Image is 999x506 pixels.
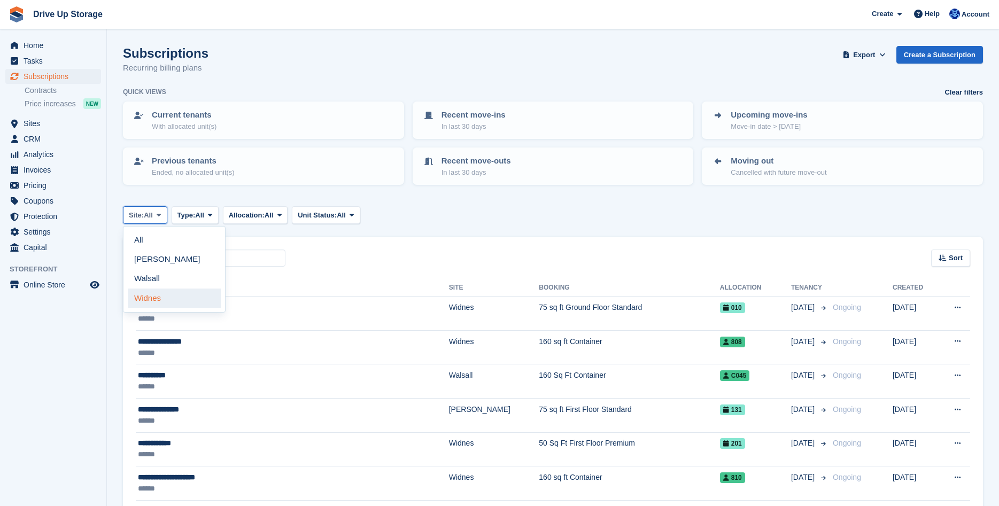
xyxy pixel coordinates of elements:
span: [DATE] [791,404,817,415]
span: All [265,210,274,221]
button: Export [841,46,888,64]
td: [DATE] [893,466,938,501]
a: Price increases NEW [25,98,101,110]
span: [DATE] [791,472,817,483]
td: Widnes [449,297,539,331]
span: Help [925,9,940,19]
h6: Quick views [123,87,166,97]
span: Ongoing [833,405,861,414]
td: 50 Sq Ft First Floor Premium [539,432,719,466]
span: 810 [720,472,745,483]
a: Preview store [88,278,101,291]
span: Coupons [24,193,88,208]
span: Sites [24,116,88,131]
span: Storefront [10,264,106,275]
span: Allocation: [229,210,265,221]
a: Moving out Cancelled with future move-out [703,149,982,184]
td: [DATE] [893,330,938,364]
a: menu [5,277,101,292]
th: Site [449,279,539,297]
span: C045 [720,370,750,381]
a: Previous tenants Ended, no allocated unit(s) [124,149,403,184]
span: All [195,210,204,221]
td: 160 Sq Ft Container [539,364,719,399]
span: All [144,210,153,221]
td: 160 sq ft Container [539,466,719,501]
td: [DATE] [893,364,938,399]
span: Account [962,9,989,20]
p: Recent move-outs [442,155,511,167]
a: menu [5,147,101,162]
a: Recent move-outs In last 30 days [414,149,693,184]
span: Export [853,50,875,60]
span: Subscriptions [24,69,88,84]
td: [DATE] [893,297,938,331]
span: Settings [24,224,88,239]
span: Ongoing [833,439,861,447]
button: Allocation: All [223,206,288,224]
p: Recurring billing plans [123,62,208,74]
a: Create a Subscription [896,46,983,64]
span: Ongoing [833,371,861,379]
div: NEW [83,98,101,109]
p: Upcoming move-ins [731,109,807,121]
a: Drive Up Storage [29,5,107,23]
a: menu [5,240,101,255]
button: Site: All [123,206,167,224]
th: Allocation [720,279,791,297]
span: [DATE] [791,336,817,347]
button: Unit Status: All [292,206,360,224]
a: Contracts [25,85,101,96]
td: 75 sq ft Ground Floor Standard [539,297,719,331]
img: stora-icon-8386f47178a22dfd0bd8f6a31ec36ba5ce8667c1dd55bd0f319d3a0aa187defe.svg [9,6,25,22]
p: Previous tenants [152,155,235,167]
span: 201 [720,438,745,449]
h1: Subscriptions [123,46,208,60]
p: With allocated unit(s) [152,121,216,132]
span: [DATE] [791,302,817,313]
a: menu [5,69,101,84]
p: Move-in date > [DATE] [731,121,807,132]
a: menu [5,131,101,146]
span: 131 [720,404,745,415]
span: Price increases [25,99,76,109]
th: Created [893,279,938,297]
a: menu [5,178,101,193]
th: Customer [136,279,449,297]
span: Pricing [24,178,88,193]
a: Current tenants With allocated unit(s) [124,103,403,138]
span: Tasks [24,53,88,68]
a: Recent move-ins In last 30 days [414,103,693,138]
span: Invoices [24,162,88,177]
a: menu [5,209,101,224]
td: [DATE] [893,432,938,466]
td: Walsall [449,364,539,399]
span: Site: [129,210,144,221]
span: Ongoing [833,337,861,346]
span: [DATE] [791,370,817,381]
span: CRM [24,131,88,146]
p: Cancelled with future move-out [731,167,826,178]
td: 75 sq ft First Floor Standard [539,398,719,432]
span: 010 [720,302,745,313]
img: Widnes Team [949,9,960,19]
span: Home [24,38,88,53]
span: 808 [720,337,745,347]
a: menu [5,193,101,208]
span: All [337,210,346,221]
span: Unit Status: [298,210,337,221]
span: Ongoing [833,473,861,481]
a: Clear filters [944,87,983,98]
span: [DATE] [791,438,817,449]
td: Widnes [449,466,539,501]
td: [PERSON_NAME] [449,398,539,432]
td: Widnes [449,432,539,466]
a: All [128,231,221,250]
a: menu [5,224,101,239]
a: [PERSON_NAME] [128,250,221,269]
a: Walsall [128,269,221,289]
th: Tenancy [791,279,828,297]
span: Online Store [24,277,88,292]
span: Capital [24,240,88,255]
td: 160 sq ft Container [539,330,719,364]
